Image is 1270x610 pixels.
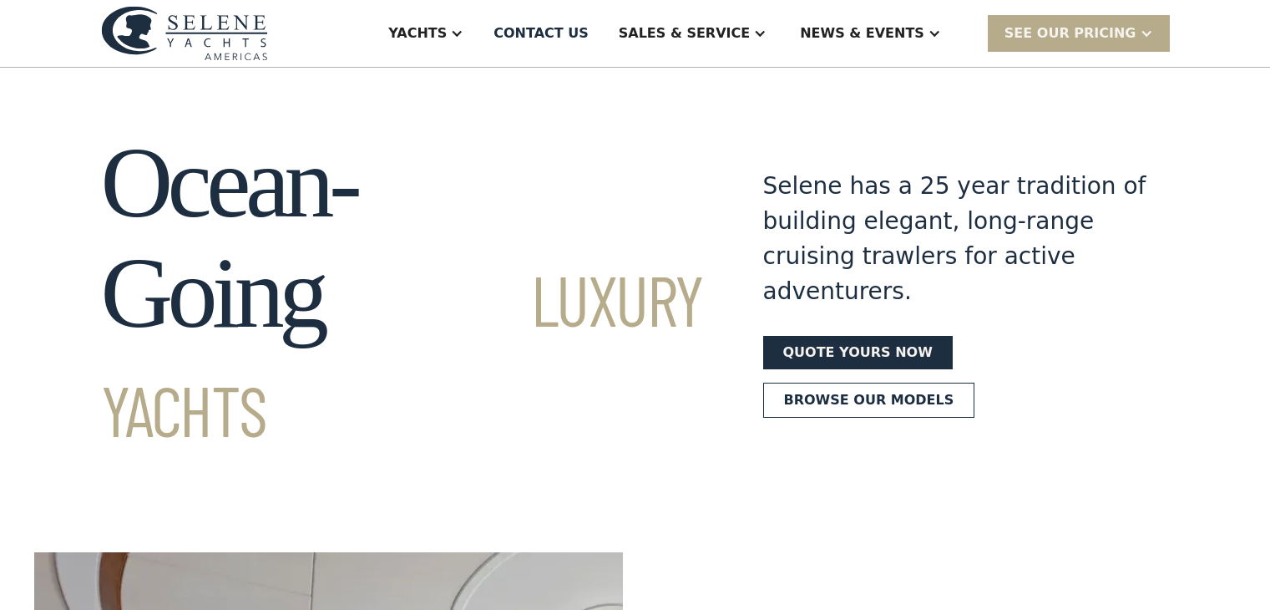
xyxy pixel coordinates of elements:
a: Quote yours now [763,336,953,369]
div: News & EVENTS [800,23,924,43]
a: Browse our models [763,383,975,418]
div: Yachts [388,23,447,43]
span: Luxury Yachts [101,257,703,451]
img: logo [101,6,268,60]
div: Contact US [493,23,589,43]
div: Selene has a 25 year tradition of building elegant, long-range cruising trawlers for active adven... [763,169,1147,309]
div: SEE Our Pricing [1004,23,1136,43]
div: SEE Our Pricing [988,15,1170,51]
div: Sales & Service [619,23,750,43]
h1: Ocean-Going [101,128,703,459]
